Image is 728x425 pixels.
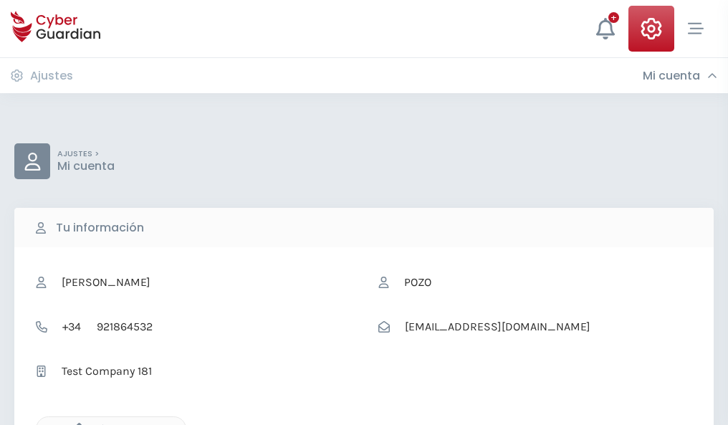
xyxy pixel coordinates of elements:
[54,313,89,340] span: +34
[608,12,619,23] div: +
[643,69,717,83] div: Mi cuenta
[57,159,115,173] p: Mi cuenta
[89,313,350,340] input: Teléfono
[30,69,73,83] h3: Ajustes
[56,219,144,237] b: Tu información
[57,149,115,159] p: AJUSTES >
[643,69,700,83] h3: Mi cuenta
